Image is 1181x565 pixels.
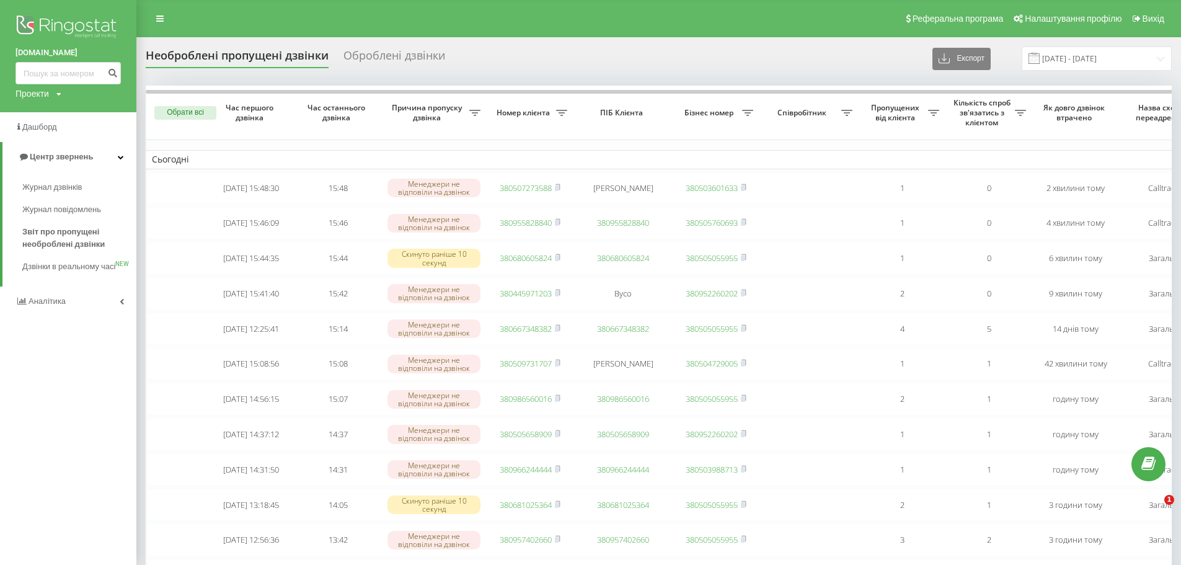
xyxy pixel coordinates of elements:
td: 15:42 [294,277,381,310]
span: Дашборд [22,122,57,131]
span: Журнал повідомлень [22,203,101,216]
div: Проекти [15,87,49,100]
button: Експорт [932,48,991,70]
a: 380505055955 [686,252,738,264]
a: 380505055955 [686,323,738,334]
a: 380503988713 [686,464,738,475]
span: Бізнес номер [679,108,742,118]
td: [DATE] 12:25:41 [208,313,294,345]
td: 1 [859,172,945,205]
a: 380955828840 [500,217,552,228]
td: 1 [859,453,945,486]
td: 0 [945,207,1032,239]
a: 380680605824 [500,252,552,264]
td: 2 [859,383,945,416]
td: 2 [859,277,945,310]
a: 380986560016 [500,393,552,404]
td: 13:42 [294,523,381,556]
a: 380955828840 [597,217,649,228]
div: Менеджери не відповіли на дзвінок [387,425,480,443]
td: 15:44 [294,242,381,275]
a: Дзвінки в реальному часіNEW [22,256,136,278]
td: 15:07 [294,383,381,416]
a: [DOMAIN_NAME] [15,47,121,59]
td: 14:31 [294,453,381,486]
td: [PERSON_NAME] [573,348,673,381]
div: Менеджери не відповіли на дзвінок [387,319,480,338]
img: Ringostat logo [15,12,121,43]
td: [DATE] 12:56:36 [208,523,294,556]
td: 15:08 [294,348,381,381]
div: Менеджери не відповіли на дзвінок [387,355,480,373]
td: Вусо [573,277,673,310]
td: 1 [945,418,1032,451]
td: годину тому [1032,453,1119,486]
a: 380505760693 [686,217,738,228]
td: 14 днів тому [1032,313,1119,345]
td: 4 хвилини тому [1032,207,1119,239]
td: 9 хвилин тому [1032,277,1119,310]
a: 380680605824 [597,252,649,264]
span: Реферальна програма [913,14,1004,24]
td: 1 [945,453,1032,486]
a: 380509731707 [500,358,552,369]
td: 3 години тому [1032,523,1119,556]
a: 380957402660 [500,534,552,545]
a: 380966244444 [597,464,649,475]
td: 1 [859,242,945,275]
td: 15:14 [294,313,381,345]
span: Пропущених від клієнта [865,103,928,122]
td: 42 хвилини тому [1032,348,1119,381]
td: 3 [859,523,945,556]
td: 1 [945,489,1032,522]
span: Кількість спроб зв'язатись з клієнтом [952,98,1015,127]
span: Аналiтика [29,296,66,306]
td: [DATE] 14:56:15 [208,383,294,416]
td: 3 години тому [1032,489,1119,522]
td: [DATE] 15:41:40 [208,277,294,310]
a: 380507273588 [500,182,552,194]
td: 5 [945,313,1032,345]
a: 380667348382 [500,323,552,334]
a: 380505055955 [686,393,738,404]
td: годину тому [1032,383,1119,416]
td: 2 хвилини тому [1032,172,1119,205]
div: Менеджери не відповіли на дзвінок [387,531,480,549]
a: 380667348382 [597,323,649,334]
a: 380986560016 [597,393,649,404]
td: [DATE] 15:08:56 [208,348,294,381]
span: Номер клієнта [493,108,556,118]
span: 1 [1164,495,1174,505]
td: 1 [859,418,945,451]
a: 380952260202 [686,288,738,299]
td: 15:46 [294,207,381,239]
span: ПІБ Клієнта [584,108,662,118]
span: Дзвінки в реальному часі [22,260,115,273]
div: Менеджери не відповіли на дзвінок [387,390,480,409]
span: Центр звернень [30,152,93,161]
input: Пошук за номером [15,62,121,84]
a: Журнал повідомлень [22,198,136,221]
td: [DATE] 13:18:45 [208,489,294,522]
a: 380681025364 [500,499,552,510]
span: Звіт про пропущені необроблені дзвінки [22,226,130,251]
div: Скинуто раніше 10 секунд [387,249,480,267]
td: 0 [945,277,1032,310]
td: [PERSON_NAME] [573,172,673,205]
span: Журнал дзвінків [22,181,82,194]
td: 15:48 [294,172,381,205]
a: 380952260202 [686,429,738,440]
td: 2 [859,489,945,522]
td: [DATE] 15:46:09 [208,207,294,239]
div: Менеджери не відповіли на дзвінок [387,284,480,303]
span: Співробітник [766,108,841,118]
td: 0 [945,242,1032,275]
span: Налаштування профілю [1025,14,1121,24]
a: 380505055955 [686,499,738,510]
a: 380957402660 [597,534,649,545]
span: Причина пропуску дзвінка [387,103,469,122]
td: 1 [945,348,1032,381]
td: 14:37 [294,418,381,451]
a: 380504729005 [686,358,738,369]
td: [DATE] 15:44:35 [208,242,294,275]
